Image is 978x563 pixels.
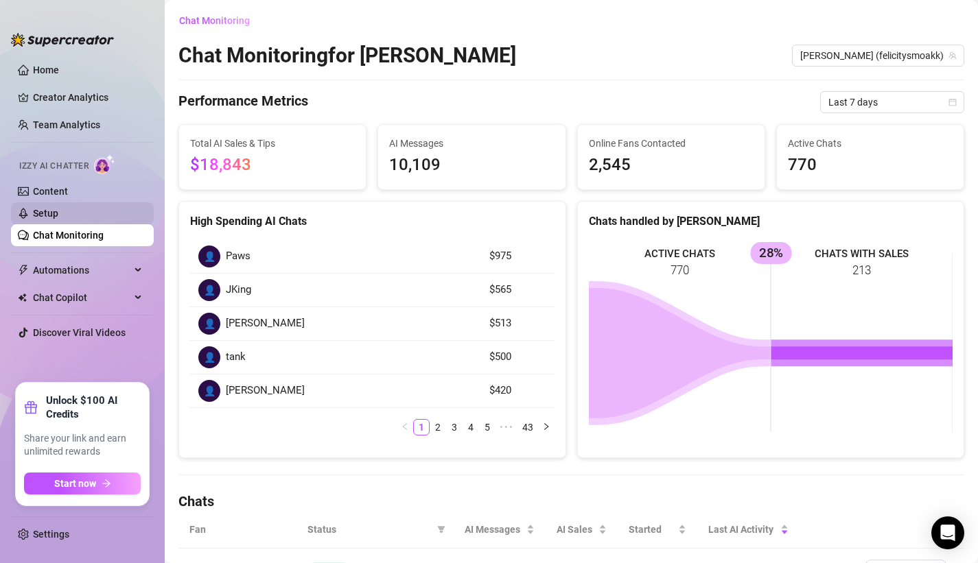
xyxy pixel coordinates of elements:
[430,420,445,435] a: 2
[33,529,69,540] a: Settings
[437,525,445,534] span: filter
[948,51,957,60] span: team
[463,419,479,435] li: 4
[401,422,409,431] span: left
[589,152,754,178] span: 2,545
[948,98,957,106] span: calendar
[931,516,964,549] div: Open Intercom Messenger
[226,315,305,332] span: [PERSON_NAME]
[479,419,496,435] li: 5
[788,136,953,151] span: Active Chats
[489,383,546,399] article: $420
[198,380,220,402] div: 👤
[33,64,59,75] a: Home
[307,522,432,537] span: Status
[518,420,537,435] a: 43
[697,511,800,549] th: Last AI Activity
[94,154,115,174] img: AI Chatter
[226,248,251,265] span: Paws
[454,511,546,549] th: AI Messages
[480,420,495,435] a: 5
[800,45,956,66] span: Felicity (felicitysmoakk)
[18,265,29,276] span: thunderbolt
[178,10,261,32] button: Chat Monitoring
[198,346,220,368] div: 👤
[33,287,130,309] span: Chat Copilot
[190,213,555,230] div: High Spending AI Chats
[54,478,96,489] span: Start now
[226,282,251,298] span: JKing
[430,419,446,435] li: 2
[33,86,143,108] a: Creator Analytics
[226,349,246,366] span: tank
[33,230,104,241] a: Chat Monitoring
[413,419,430,435] li: 1
[24,472,141,494] button: Start nowarrow-right
[589,213,953,230] div: Chats handled by [PERSON_NAME]
[629,522,675,537] span: Started
[828,92,956,112] span: Last 7 days
[46,394,141,421] strong: Unlock $100 AI Credits
[18,293,27,302] img: Chat Copilot
[198,313,220,335] div: 👤
[198,279,220,301] div: 👤
[589,136,754,151] span: Online Fans Contacted
[190,136,355,151] span: Total AI Sales & Tips
[178,492,964,511] h4: Chats
[397,419,413,435] button: left
[33,208,58,219] a: Setup
[542,422,550,431] span: right
[489,349,546,366] article: $500
[24,400,38,414] span: gift
[178,511,296,549] th: Fan
[178,91,308,113] h4: Performance Metrics
[226,383,305,399] span: [PERSON_NAME]
[11,33,114,47] img: logo-BBDzfeDw.svg
[496,419,517,435] span: •••
[447,420,462,435] a: 3
[19,160,89,173] span: Izzy AI Chatter
[414,420,429,435] a: 1
[517,419,538,435] li: 43
[24,432,141,459] span: Share your link and earn unlimited rewards
[190,155,251,174] span: $18,843
[557,522,595,537] span: AI Sales
[178,43,516,69] h2: Chat Monitoring for [PERSON_NAME]
[33,186,68,197] a: Content
[546,511,617,549] th: AI Sales
[33,327,126,338] a: Discover Viral Videos
[489,282,546,298] article: $565
[463,420,478,435] a: 4
[538,419,555,435] li: Next Page
[33,259,130,281] span: Automations
[179,15,250,26] span: Chat Monitoring
[496,419,517,435] li: Next 5 Pages
[489,248,546,265] article: $975
[538,419,555,435] button: right
[389,152,554,178] span: 10,109
[33,119,100,130] a: Team Analytics
[434,519,448,540] span: filter
[465,522,524,537] span: AI Messages
[198,245,220,267] div: 👤
[618,511,697,549] th: Started
[788,152,953,178] span: 770
[446,419,463,435] li: 3
[102,479,111,488] span: arrow-right
[389,136,554,151] span: AI Messages
[708,522,778,537] span: Last AI Activity
[397,419,413,435] li: Previous Page
[489,315,546,332] article: $513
